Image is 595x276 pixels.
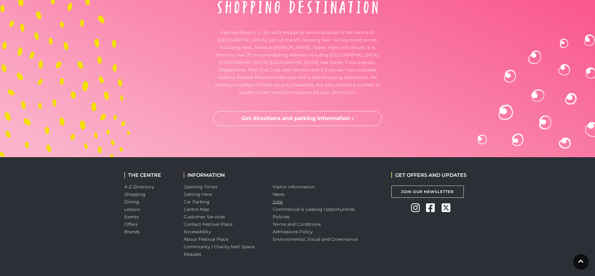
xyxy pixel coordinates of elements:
[124,229,140,235] a: Brands
[391,172,467,178] h2: GET OFFERS AND UPDATES
[273,199,283,205] a: Jobs
[124,172,174,178] h2: THE CENTRE
[213,111,382,126] a: Get directions and parking information ›
[273,221,321,227] a: Terms and Conditions
[124,206,140,212] a: Leisure
[184,244,255,257] a: Community / Charity Mall Space Request
[184,172,263,178] h2: INFORMATION
[273,214,290,220] a: Policies
[184,221,233,227] a: Contact Festival Place
[124,184,154,190] a: A-Z Directory
[273,236,358,242] a: Environmental, Social and Governance
[184,199,210,205] a: Car Parking
[124,221,138,227] a: Offers
[184,214,225,220] a: Customer Services
[184,229,211,235] a: Accessibility
[213,29,382,96] p: Festival Place is a 1.2m sq ft shopping centre situated in the centre of [GEOGRAPHIC_DATA], just ...
[391,186,464,198] a: Join Our Newsletter
[124,199,140,205] a: Dining
[273,191,285,197] a: News
[184,184,217,190] a: Opening Times
[273,229,313,235] a: Admissions Policy
[124,214,139,220] a: Events
[273,184,315,190] a: Visitor information
[184,206,209,212] a: Centre Map
[184,191,212,197] a: Getting Here
[184,236,229,242] a: About Festival Place
[124,191,146,197] a: Shopping
[273,206,355,212] a: Commercial & Leasing Opportunities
